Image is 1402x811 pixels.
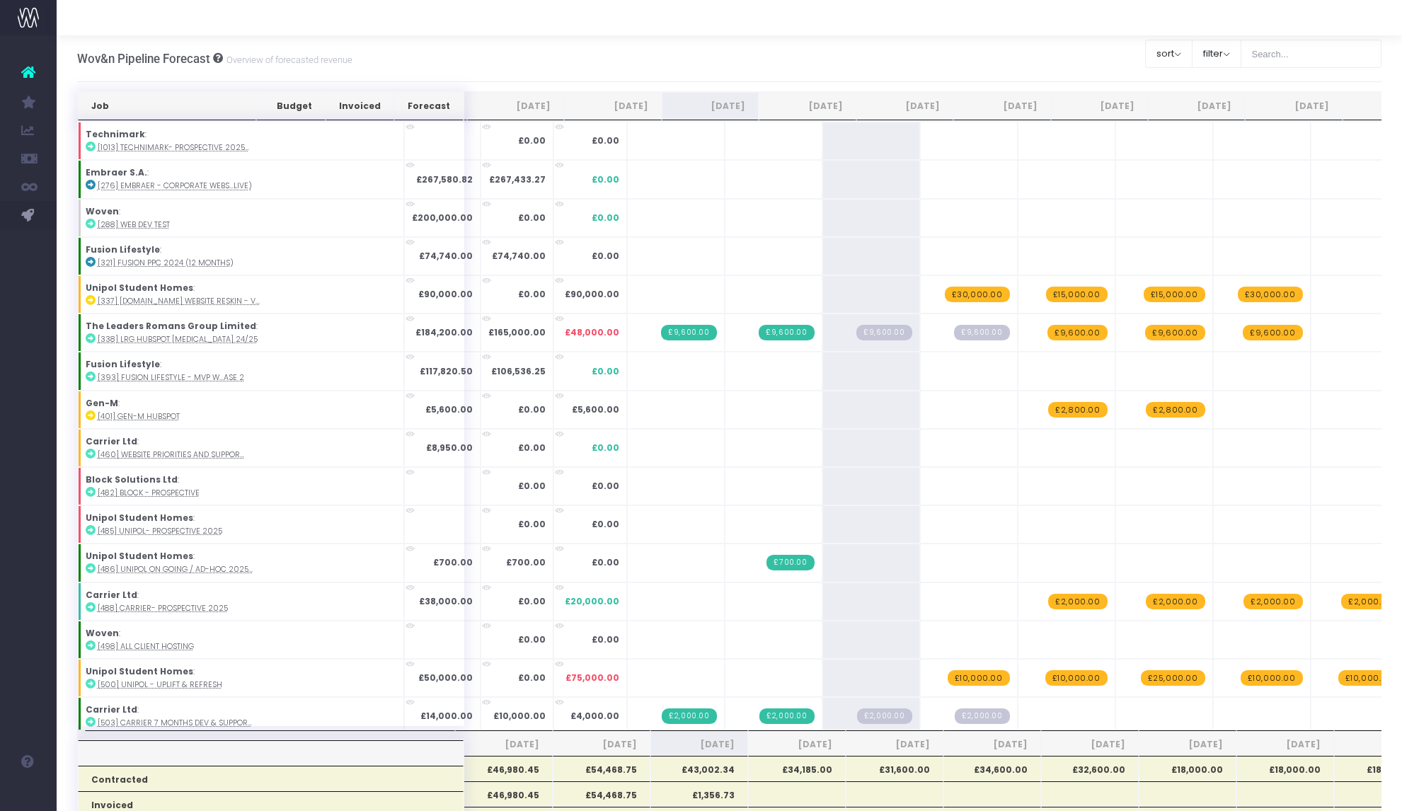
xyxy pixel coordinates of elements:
[415,326,473,338] strong: £184,200.00
[650,781,748,807] th: £1,356.73
[1046,287,1108,302] span: wayahead Revenue Forecast Item
[1148,92,1245,120] th: Mar 26: activate to sort column ascending
[467,92,564,120] th: Aug 25: activate to sort column ascending
[759,325,814,340] span: Streamtime Invoice: 774 – [338] LRG HubSpot retainer 24/25
[662,708,716,724] span: Streamtime Invoice: 770 – [503] carrier 7 months dev & support
[86,435,137,447] strong: Carrier Ltd
[78,391,404,429] td: :
[1047,325,1107,340] span: wayahead Revenue Forecast Item
[1236,756,1334,781] th: £18,000.00
[592,173,619,186] span: £0.00
[518,633,546,645] strong: £0.00
[419,250,473,262] strong: £74,740.00
[78,543,404,582] td: :
[518,672,546,684] strong: £0.00
[491,365,546,377] strong: £106,536.25
[78,160,404,198] td: :
[759,708,814,724] span: Streamtime Invoice: 782 – [503] carrier 7 months dev & support
[572,403,619,416] span: £5,600.00
[98,258,234,268] abbr: [321] Fusion PPC 2024 (12 months)
[98,526,222,536] abbr: [485] Unipol- Prospective 2025
[566,738,637,751] span: [DATE]
[98,334,258,345] abbr: [338] LRG HubSpot retainer 24/25
[943,756,1041,781] th: £34,600.00
[650,756,748,781] th: £43,002.34
[1045,670,1108,686] span: wayahead Revenue Forecast Item
[662,92,759,120] th: Oct 25: activate to sort column ascending
[1152,738,1223,751] span: [DATE]
[592,212,619,224] span: £0.00
[433,556,473,568] strong: £700.00
[78,621,404,659] td: :
[98,142,249,153] abbr: [1013] Technimark- Prospective 2025
[78,467,404,505] td: :
[859,738,930,751] span: [DATE]
[418,672,473,684] strong: £50,000.00
[518,403,546,415] strong: £0.00
[1250,738,1321,751] span: [DATE]
[1243,594,1302,609] span: wayahead Revenue Forecast Item
[1145,325,1205,340] span: wayahead Revenue Forecast Item
[86,128,145,140] strong: Technimark
[78,766,464,791] th: Contracted
[518,288,546,300] strong: £0.00
[1048,402,1107,418] span: wayahead Revenue Forecast Item
[86,589,137,601] strong: Carrier Ltd
[86,358,160,370] strong: Fusion Lifestyle
[98,219,170,230] abbr: [288] Web dev test
[78,582,404,621] td: :
[98,296,260,306] abbr: [337] Unipol.org website reskin - V2
[455,756,553,781] th: £46,980.45
[518,480,546,492] strong: £0.00
[98,449,244,460] abbr: [460] Website priorities and support
[1041,756,1139,781] th: £32,600.00
[77,52,210,66] span: Wov&n Pipeline Forecast
[518,518,546,530] strong: £0.00
[592,250,619,263] span: £0.00
[86,512,193,524] strong: Unipol Student Homes
[1141,670,1205,686] span: wayahead Revenue Forecast Item
[592,134,619,147] span: £0.00
[1146,402,1205,418] span: wayahead Revenue Forecast Item
[78,659,404,697] td: :
[766,555,814,570] span: Streamtime Invoice: 776 – [486] Unipol on going / ad-hoc 2025
[78,199,404,237] td: :
[953,92,1050,120] th: Jan 26: activate to sort column ascending
[86,473,178,485] strong: Block Solutions Ltd
[488,326,546,338] strong: £165,000.00
[661,325,716,340] span: Streamtime Invoice: 765 – [338] LRG HubSpot retainer 24/25
[553,756,650,781] th: £54,468.75
[1341,594,1400,609] span: wayahead Revenue Forecast Item
[326,92,394,120] th: Invoiced
[98,603,228,614] abbr: [488] Carrier- Prospective 2025
[78,697,404,735] td: :
[492,250,546,262] strong: £74,740.00
[78,92,257,120] th: Job: activate to sort column ascending
[592,480,619,493] span: £0.00
[553,781,650,807] th: £54,468.75
[518,595,546,607] strong: £0.00
[846,756,943,781] th: £31,600.00
[948,670,1010,686] span: wayahead Revenue Forecast Item
[1241,670,1303,686] span: wayahead Revenue Forecast Item
[86,397,118,409] strong: Gen-M
[98,488,200,498] abbr: [482] Block - Prospective
[78,429,404,467] td: :
[565,595,619,608] span: £20,000.00
[857,708,912,724] span: Streamtime Draft Invoice: null – [503] carrier 7 months dev & support
[1048,594,1107,609] span: wayahead Revenue Forecast Item
[455,781,553,807] th: £46,980.45
[416,173,473,185] strong: £267,580.82
[664,738,735,751] span: [DATE]
[86,205,119,217] strong: Woven
[78,352,404,390] td: :
[98,679,222,690] abbr: [500] Unipol - Uplift & Refresh
[759,92,856,120] th: Nov 25: activate to sort column ascending
[78,314,404,352] td: :
[1192,40,1241,68] button: filter
[1051,92,1148,120] th: Feb 26: activate to sort column ascending
[98,372,244,383] abbr: [393] Fusion Lifestyle - MVP Web Development phase 2
[592,518,619,531] span: £0.00
[954,325,1009,340] span: Streamtime Draft Invoice: null – [338] LRG HubSpot retainer 24/25
[1245,92,1342,120] th: Apr 26: activate to sort column ascending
